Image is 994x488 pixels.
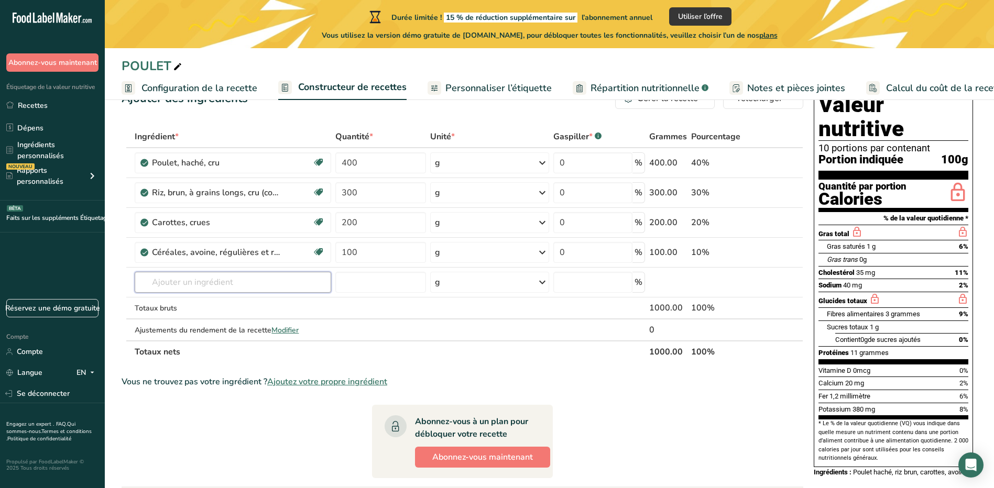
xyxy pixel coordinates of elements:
span: Glucides totaux [818,297,867,305]
div: 200.00 [649,216,687,229]
span: Notes et pièces jointes [747,81,845,95]
font: Unité [430,131,451,142]
a: Notes et pièces jointes [729,76,845,100]
div: Céréales, avoine, régulières et rapides, non enrichies, sèches [152,246,283,259]
font: Totaux bruts [135,303,177,313]
span: 0mcg [853,367,870,374]
a: Répartition nutritionnelle [573,76,708,100]
span: Ajoutez votre propre ingrédient [267,375,387,388]
span: 0% [959,336,968,343]
div: 40% [691,157,753,169]
font: Vous utilisez la version démo gratuite de [DOMAIN_NAME], pour débloquer toutes les fonctionnalité... [322,30,778,40]
span: Personnaliser l’étiquette [445,81,552,95]
div: 10 portions par contenant [818,143,968,153]
a: Termes et conditions . [6,428,92,442]
font: Grammes [649,131,687,142]
font: Vous ne trouvez pas votre ingrédient ? [122,376,267,387]
span: 2% [959,379,968,387]
button: Abonnez-vous maintenant [6,53,99,72]
font: Dépens [17,123,43,134]
div: 30% [691,186,753,199]
span: 1 g [867,242,876,250]
div: g [435,276,440,289]
div: g [435,216,440,229]
a: Politique de confidentialité [7,435,71,442]
span: Protéines [818,349,849,357]
font: Compte [17,346,43,357]
div: g [435,157,440,169]
span: Sodium [818,281,842,289]
span: 3 grammes [886,310,920,318]
span: 0% [959,367,968,374]
div: 10% [691,246,753,259]
a: Personnaliser l’étiquette [428,76,552,100]
span: 0g [859,256,867,263]
div: Abonnez-vous à un plan pour débloquer votre recette [415,415,550,440]
div: g [435,246,440,259]
section: * Le % de la valeur quotidienne (VQ) vous indique dans quelle mesure un nutriment contenu dans un... [818,419,968,462]
span: Contient de sucres ajoutés [835,336,921,343]
div: Poulet, haché, cru [152,157,283,169]
div: NOUVEAU [6,163,35,170]
th: Totaux nets [133,340,647,362]
a: Engagez un expert . [6,420,54,428]
div: Calories [818,192,906,207]
span: Vitamine D [818,367,851,374]
font: Langue [17,367,42,378]
span: Fibres alimentaires [827,310,884,318]
div: 0 [649,324,687,336]
span: Poulet haché, riz brun, carottes, avoine [853,468,967,476]
button: Abonnez-vous maintenant [415,447,550,468]
span: Abonnez-vous maintenant [432,451,533,463]
span: Abonnez-vous maintenant [8,57,97,68]
span: Fer [818,392,828,400]
font: Ingrédient [135,131,175,142]
i: Gras trans [827,256,858,263]
span: Portion indiquée [818,153,903,167]
font: POULET [122,57,171,75]
font: Quantité [335,131,369,142]
div: Quantité par portion [818,182,906,192]
div: 100% [691,302,753,314]
div: 100.00 [649,246,687,259]
div: Ouvrez Intercom Messenger [958,452,984,478]
div: 1000.00 [649,302,687,314]
div: 300.00 [649,186,687,199]
input: Ajouter un ingrédient [135,272,331,293]
span: 6% [959,242,968,250]
span: Calcium [818,379,844,387]
span: Utiliser l’offre [678,11,723,22]
div: 400.00 [649,157,687,169]
span: 0g [860,336,868,343]
span: 35 mg [856,269,875,276]
div: BÊTA [7,205,23,212]
div: Carottes, crues [152,216,283,229]
span: 2% [959,281,968,289]
span: 380 mg [853,405,875,413]
span: Potassium [818,405,851,413]
span: Constructeur de recettes [298,80,407,94]
a: FAQ. [56,420,67,428]
span: Modifier [271,325,299,335]
span: Sucres totaux [827,323,868,331]
a: Réservez une démo gratuite [6,299,99,317]
span: 40 mg [843,281,862,289]
font: Rapports personnalisés [17,165,86,187]
span: 11 grammes [850,349,889,357]
span: Pourcentage [691,130,740,143]
span: Configuration de la recette [141,81,257,95]
span: 8% [959,405,968,413]
div: g [435,186,440,199]
th: 100% [689,340,756,362]
span: Ingrédients : [814,468,851,476]
span: 9% [959,310,968,318]
span: Gras saturés [827,242,865,250]
span: 15 % de réduction supplémentaire sur [444,13,577,23]
a: Constructeur de recettes [278,75,407,101]
th: 1000.00 [647,340,689,362]
font: EN [77,367,86,378]
font: Faits sur les suppléments Étiquetage [6,213,110,223]
span: plans [759,30,778,40]
button: Utiliser l’offre [669,7,731,26]
font: Ingrédients personnalisés [17,139,99,161]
